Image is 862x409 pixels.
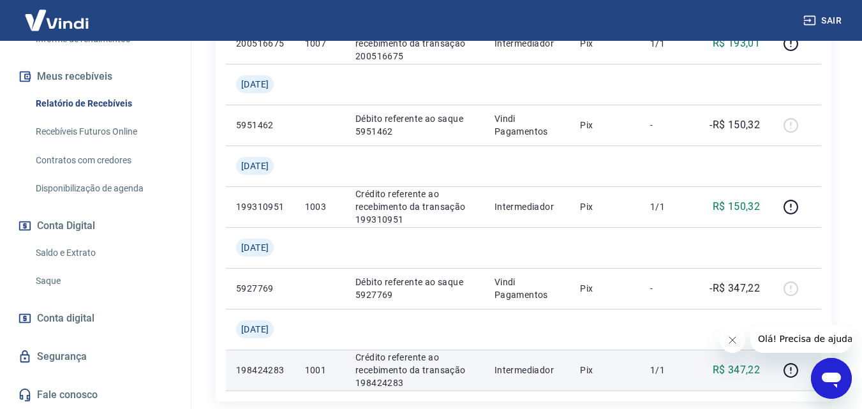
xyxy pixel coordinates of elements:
p: 200516675 [236,37,285,50]
a: Saldo e Extrato [31,240,175,266]
a: Contratos com credores [31,147,175,174]
p: Débito referente ao saque 5927769 [355,276,474,301]
p: R$ 193,01 [713,36,761,51]
p: Crédito referente ao recebimento da transação 198424283 [355,351,474,389]
a: Conta digital [15,304,175,332]
p: Pix [580,200,630,213]
img: Vindi [15,1,98,40]
a: Fale conosco [15,381,175,409]
iframe: Fechar mensagem [720,327,745,353]
p: Débito referente ao saque 5951462 [355,112,474,138]
p: 1007 [305,37,335,50]
a: Saque [31,268,175,294]
p: R$ 347,22 [713,362,761,378]
p: Crédito referente ao recebimento da transação 199310951 [355,188,474,226]
p: Vindi Pagamentos [494,112,560,138]
iframe: Mensagem da empresa [750,325,852,353]
p: 1/1 [650,37,688,50]
a: Disponibilização de agenda [31,175,175,202]
p: - [650,282,688,295]
p: Intermediador [494,200,560,213]
p: -R$ 347,22 [710,281,760,296]
a: Segurança [15,343,175,371]
button: Conta Digital [15,212,175,240]
p: - [650,119,688,131]
a: Relatório de Recebíveis [31,91,175,117]
p: Pix [580,282,630,295]
p: Pix [580,119,630,131]
p: 1/1 [650,364,688,376]
span: [DATE] [241,160,269,172]
iframe: Botão para abrir a janela de mensagens [811,358,852,399]
p: Vindi Pagamentos [494,276,560,301]
p: 1001 [305,364,335,376]
p: Intermediador [494,37,560,50]
p: 5951462 [236,119,285,131]
span: [DATE] [241,78,269,91]
p: Intermediador [494,364,560,376]
p: 1003 [305,200,335,213]
p: Crédito referente ao recebimento da transação 200516675 [355,24,474,63]
span: Conta digital [37,309,94,327]
button: Meus recebíveis [15,63,175,91]
span: [DATE] [241,323,269,336]
p: 199310951 [236,200,285,213]
p: 1/1 [650,200,688,213]
a: Recebíveis Futuros Online [31,119,175,145]
p: Pix [580,364,630,376]
button: Sair [801,9,847,33]
p: R$ 150,32 [713,199,761,214]
p: Pix [580,37,630,50]
p: 5927769 [236,282,285,295]
span: [DATE] [241,241,269,254]
span: Olá! Precisa de ajuda? [8,9,107,19]
p: -R$ 150,32 [710,117,760,133]
p: 198424283 [236,364,285,376]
